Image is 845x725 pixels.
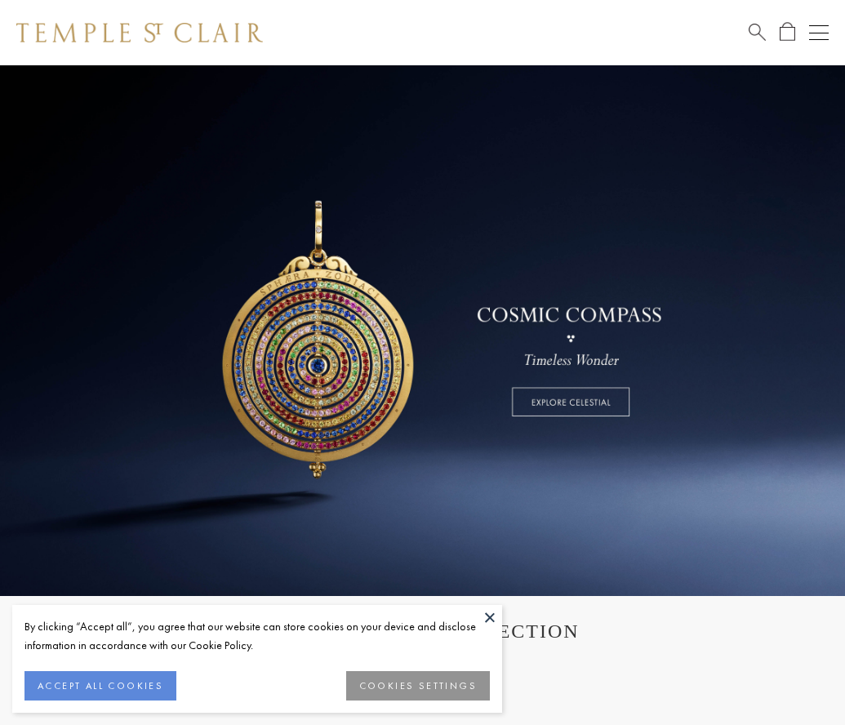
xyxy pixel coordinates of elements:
a: Search [749,22,766,42]
button: COOKIES SETTINGS [346,671,490,701]
img: Temple St. Clair [16,23,263,42]
a: Open Shopping Bag [780,22,795,42]
button: Open navigation [809,23,829,42]
div: By clicking “Accept all”, you agree that our website can store cookies on your device and disclos... [24,617,490,655]
button: ACCEPT ALL COOKIES [24,671,176,701]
